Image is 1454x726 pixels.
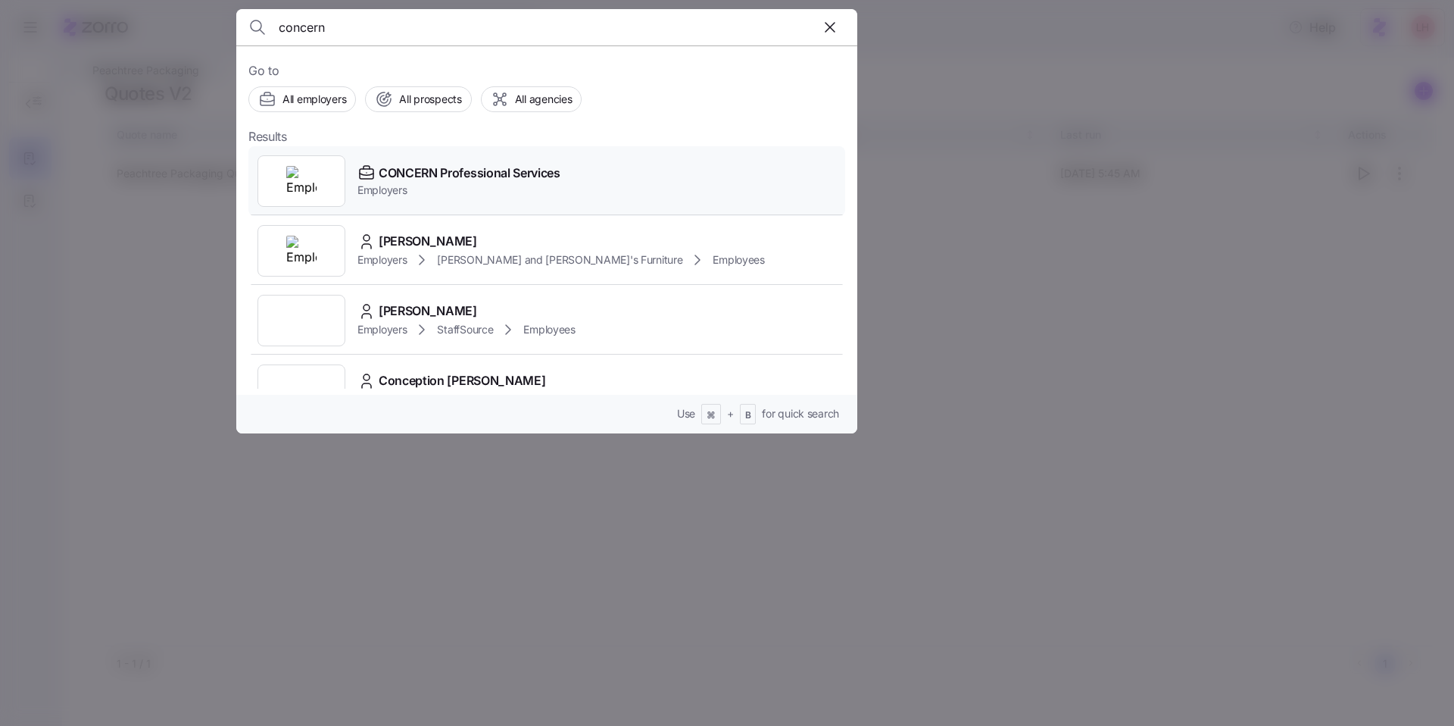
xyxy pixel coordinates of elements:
span: for quick search [762,406,839,421]
span: Go to [248,61,845,80]
span: [PERSON_NAME] [379,302,477,321]
span: Use [677,406,695,421]
span: Results [248,127,287,146]
span: Employers [357,252,407,268]
span: [PERSON_NAME] and [PERSON_NAME]'s Furniture [437,252,682,268]
span: [PERSON_NAME] [379,232,477,251]
span: All agencies [515,92,573,107]
img: Employer logo [286,236,317,266]
span: Employers [357,183,560,198]
span: B [745,409,751,422]
span: ⌘ [707,409,716,422]
button: All employers [248,86,356,112]
span: + [727,406,734,421]
button: All agencies [481,86,582,112]
span: CONCERN Professional Services [379,164,560,183]
button: All prospects [365,86,471,112]
span: All prospects [399,92,461,107]
span: Conception [PERSON_NAME] [379,371,545,390]
span: StaffSource [437,322,493,337]
span: Employers [357,322,407,337]
span: Employees [523,322,575,337]
img: Employer logo [286,166,317,196]
span: Employees [713,252,764,268]
span: All employers [282,92,346,107]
